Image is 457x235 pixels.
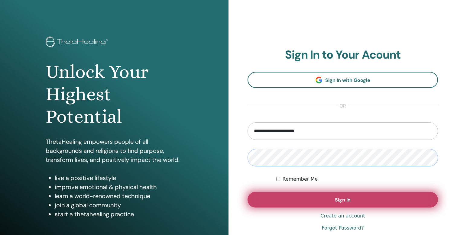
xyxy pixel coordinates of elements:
[46,137,183,164] p: ThetaHealing empowers people of all backgrounds and religions to find purpose, transform lives, a...
[335,197,351,203] span: Sign In
[248,192,438,208] button: Sign In
[336,102,349,110] span: or
[248,72,438,88] a: Sign In with Google
[55,210,183,219] li: start a thetahealing practice
[55,182,183,192] li: improve emotional & physical health
[320,212,365,220] a: Create an account
[248,48,438,62] h2: Sign In to Your Acount
[55,201,183,210] li: join a global community
[55,192,183,201] li: learn a world-renowned technique
[283,175,318,183] label: Remember Me
[55,173,183,182] li: live a positive lifestyle
[276,175,438,183] div: Keep me authenticated indefinitely or until I manually logout
[322,224,364,232] a: Forgot Password?
[325,77,370,83] span: Sign In with Google
[46,61,183,128] h1: Unlock Your Highest Potential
